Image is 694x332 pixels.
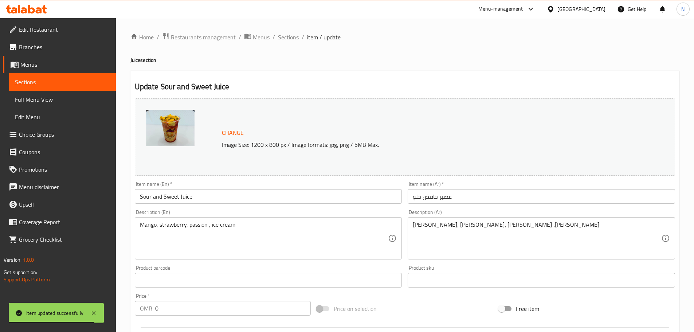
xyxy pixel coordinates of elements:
span: Coupons [19,148,110,156]
div: Menu-management [478,5,523,13]
span: N [681,5,685,13]
div: Item updated successfully [26,309,83,317]
li: / [302,33,304,42]
span: Choice Groups [19,130,110,139]
a: Menu disclaimer [3,178,116,196]
a: Grocery Checklist [3,231,116,248]
span: Version: [4,255,21,265]
li: / [239,33,241,42]
span: Change [222,128,244,138]
span: Full Menu View [15,95,110,104]
p: Image Size: 1200 x 800 px / Image formats: jpg, png / 5MB Max. [219,140,607,149]
a: Promotions [3,161,116,178]
span: Price on selection [334,304,377,313]
a: Full Menu View [9,91,116,108]
a: Edit Restaurant [3,21,116,38]
a: Sections [278,33,299,42]
span: item / update [307,33,341,42]
span: Grocery Checklist [19,235,110,244]
a: Sections [9,73,116,91]
input: Please enter product sku [408,273,675,288]
input: Please enter product barcode [135,273,402,288]
div: [GEOGRAPHIC_DATA] [557,5,605,13]
span: 1.0.0 [23,255,34,265]
nav: breadcrumb [130,32,679,42]
input: Enter name En [135,189,402,204]
span: Free item [516,304,539,313]
a: Coupons [3,143,116,161]
span: Edit Menu [15,113,110,121]
span: Menus [253,33,270,42]
input: Please enter price [155,301,311,316]
a: Branches [3,38,116,56]
a: Upsell [3,196,116,213]
p: OMR [140,304,152,313]
span: Edit Restaurant [19,25,110,34]
button: Change [219,125,247,140]
li: / [157,33,159,42]
a: Edit Menu [9,108,116,126]
a: Support.OpsPlatform [4,275,50,284]
a: Menus [3,56,116,73]
textarea: [PERSON_NAME]، [PERSON_NAME]، [PERSON_NAME] ،[PERSON_NAME] [413,221,661,256]
span: Sections [15,78,110,86]
a: Menus [244,32,270,42]
h4: Juice section [130,56,679,64]
a: Coverage Report [3,213,116,231]
textarea: Mango, strawberry, passion , ice cream [140,221,388,256]
a: Home [130,33,154,42]
span: Restaurants management [171,33,236,42]
span: Coverage Report [19,218,110,226]
span: Promotions [19,165,110,174]
span: Menus [20,60,110,69]
h2: Update Sour and Sweet Juice [135,81,675,92]
span: Menu disclaimer [19,183,110,191]
input: Enter name Ar [408,189,675,204]
span: Upsell [19,200,110,209]
img: mmw_638939699058091412 [146,110,195,146]
a: Choice Groups [3,126,116,143]
span: Get support on: [4,267,37,277]
li: / [272,33,275,42]
a: Restaurants management [162,32,236,42]
span: Branches [19,43,110,51]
